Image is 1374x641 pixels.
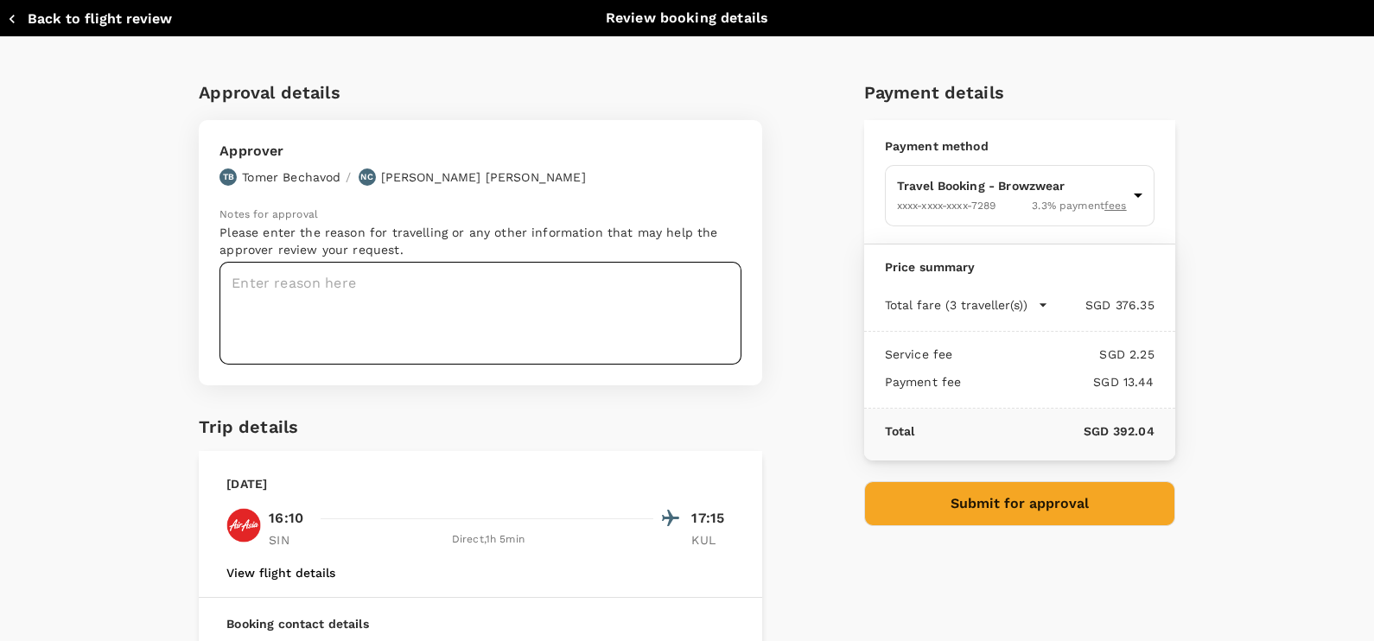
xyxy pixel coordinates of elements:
p: SIN [269,531,312,549]
p: Notes for approval [219,206,741,224]
h6: Approval details [199,79,762,106]
p: / [346,168,351,186]
p: Please enter the reason for travelling or any other information that may help the approver review... [219,224,741,258]
h6: Trip details [199,413,298,441]
p: Tomer Bechavod [242,168,340,186]
p: NC [360,171,372,183]
p: 17:15 [691,508,735,529]
p: 16:10 [269,508,303,529]
p: Booking contact details [226,615,735,632]
p: [PERSON_NAME] [PERSON_NAME] [381,168,586,186]
button: Back to flight review [7,10,172,28]
u: fees [1104,200,1127,212]
p: SGD 392.04 [914,422,1154,440]
p: SGD 376.35 [1048,296,1155,314]
p: TB [223,171,234,183]
span: 3.3 % payment [1032,198,1126,215]
h6: Payment details [864,79,1175,106]
p: SGD 2.25 [952,346,1154,363]
p: Approver [219,141,585,162]
p: Payment method [885,137,1155,155]
p: Travel Booking - Browzwear [897,177,1127,194]
span: XXXX-XXXX-XXXX-7289 [897,200,996,212]
p: SGD 13.44 [961,373,1154,390]
p: Review booking details [606,8,768,29]
p: Price summary [885,258,1155,276]
p: Payment fee [885,373,962,390]
p: Total [885,422,915,440]
div: Travel Booking - BrowzwearXXXX-XXXX-XXXX-72893.3% paymentfees [885,165,1155,226]
p: Service fee [885,346,953,363]
p: [DATE] [226,475,267,492]
p: KUL [691,531,735,549]
img: AK [226,508,261,543]
p: Total fare (3 traveller(s)) [885,296,1027,314]
button: Total fare (3 traveller(s)) [885,296,1048,314]
button: View flight details [226,566,335,580]
div: Direct , 1h 5min [322,531,653,549]
button: Submit for approval [864,481,1175,526]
